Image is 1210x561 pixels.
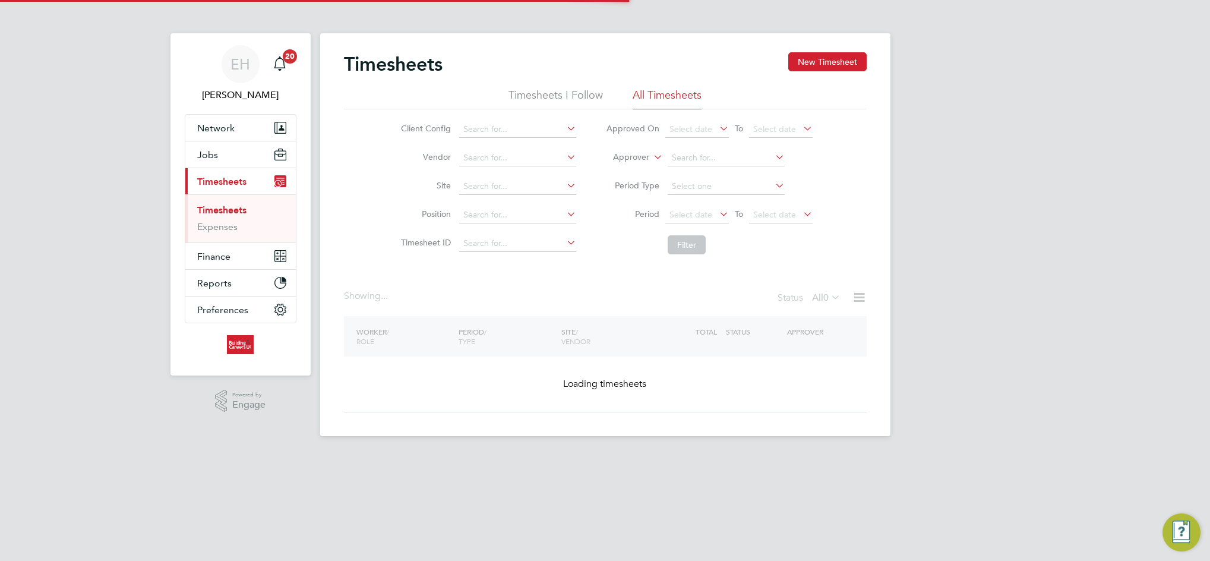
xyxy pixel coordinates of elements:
[596,152,649,163] label: Approver
[606,209,659,219] label: Period
[606,180,659,191] label: Period Type
[283,49,297,64] span: 20
[668,235,706,254] button: Filter
[823,292,829,304] span: 0
[397,237,451,248] label: Timesheet ID
[170,33,311,376] nav: Main navigation
[668,178,785,195] input: Select one
[397,180,451,191] label: Site
[197,251,230,262] span: Finance
[197,176,247,187] span: Timesheets
[197,204,247,216] a: Timesheets
[459,207,576,223] input: Search for...
[197,304,248,316] span: Preferences
[185,115,296,141] button: Network
[185,45,296,102] a: EH[PERSON_NAME]
[197,149,218,160] span: Jobs
[459,150,576,166] input: Search for...
[669,209,712,220] span: Select date
[633,88,702,109] li: All Timesheets
[397,123,451,134] label: Client Config
[397,152,451,162] label: Vendor
[459,235,576,252] input: Search for...
[185,270,296,296] button: Reports
[185,297,296,323] button: Preferences
[232,400,266,410] span: Engage
[669,124,712,134] span: Select date
[232,390,266,400] span: Powered by
[459,178,576,195] input: Search for...
[753,124,796,134] span: Select date
[197,122,235,134] span: Network
[197,278,232,289] span: Reports
[1162,513,1200,551] button: Engage Resource Center
[731,121,747,136] span: To
[185,168,296,194] button: Timesheets
[185,243,296,269] button: Finance
[197,221,238,232] a: Expenses
[344,52,443,76] h2: Timesheets
[230,56,250,72] span: EH
[397,209,451,219] label: Position
[215,390,266,412] a: Powered byEngage
[778,290,843,307] div: Status
[459,121,576,138] input: Search for...
[268,45,292,83] a: 20
[668,150,785,166] input: Search for...
[344,290,390,302] div: Showing
[731,206,747,222] span: To
[812,292,841,304] label: All
[185,194,296,242] div: Timesheets
[753,209,796,220] span: Select date
[508,88,603,109] li: Timesheets I Follow
[227,335,254,354] img: buildingcareersuk-logo-retina.png
[185,141,296,168] button: Jobs
[381,290,388,302] span: ...
[606,123,659,134] label: Approved On
[788,52,867,71] button: New Timesheet
[185,335,296,354] a: Go to home page
[185,88,296,102] span: Emma Hughes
